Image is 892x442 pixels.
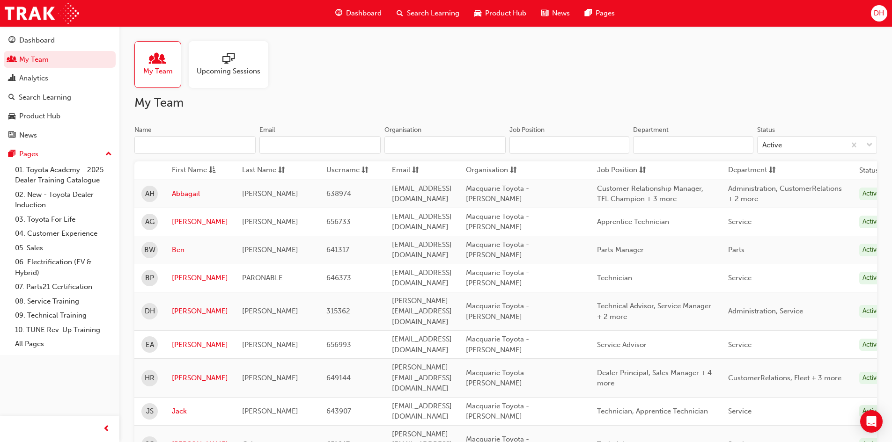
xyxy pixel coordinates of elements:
span: Macquarie Toyota - [PERSON_NAME] [466,212,529,232]
span: Parts Manager [597,246,644,254]
span: First Name [172,165,207,176]
a: Upcoming Sessions [189,41,276,88]
a: 10. TUNE Rev-Up Training [11,323,116,337]
input: Department [633,136,753,154]
div: Active [859,244,884,256]
a: 09. Technical Training [11,308,116,323]
span: Technical Advisor, Service Manager + 2 more [597,302,711,321]
span: Organisation [466,165,508,176]
span: Job Position [597,165,637,176]
span: Technician, Apprentice Technician [597,407,708,415]
span: Last Name [242,165,276,176]
div: Active [859,272,884,284]
span: BW [144,245,155,255]
button: First Nameasc-icon [172,165,223,176]
button: DashboardMy TeamAnalyticsSearch LearningProduct HubNews [4,30,116,145]
span: DH [145,306,155,317]
input: Email [259,136,381,154]
a: 02. New - Toyota Dealer Induction [11,188,116,212]
div: News [19,130,37,141]
span: car-icon [8,112,15,121]
input: Name [134,136,256,154]
a: Product Hub [4,108,116,125]
span: JS [146,406,154,417]
div: Pages [19,149,38,159]
span: Service [728,407,752,415]
span: prev-icon [103,423,110,435]
span: [EMAIL_ADDRESS][DOMAIN_NAME] [392,402,452,421]
span: sessionType_ONLINE_URL-icon [222,53,235,66]
span: 643907 [326,407,351,415]
span: HR [145,373,155,384]
span: [PERSON_NAME][EMAIL_ADDRESS][DOMAIN_NAME] [392,363,452,392]
a: All Pages [11,337,116,351]
span: sorting-icon [769,165,776,176]
a: 07. Parts21 Certification [11,280,116,294]
span: 315362 [326,307,350,315]
span: [EMAIL_ADDRESS][DOMAIN_NAME] [392,184,452,203]
span: Macquarie Toyota - [PERSON_NAME] [466,302,529,321]
a: [PERSON_NAME] [172,306,228,317]
img: Trak [5,3,79,24]
a: guage-iconDashboard [328,4,389,23]
span: Service [728,341,752,349]
div: Active [859,339,884,351]
div: Analytics [19,73,48,84]
div: Product Hub [19,111,60,122]
span: Technician [597,274,632,282]
span: search-icon [8,94,15,102]
span: 638974 [326,189,351,198]
span: [PERSON_NAME] [242,407,298,415]
div: Active [859,372,884,384]
input: Job Position [509,136,629,154]
a: search-iconSearch Learning [389,4,467,23]
span: [PERSON_NAME] [242,217,298,226]
div: Open Intercom Messenger [860,410,883,433]
a: Abbagail [172,188,228,199]
span: [PERSON_NAME] [242,374,298,382]
span: Macquarie Toyota - [PERSON_NAME] [466,402,529,421]
span: My Team [143,66,173,77]
span: AH [145,188,155,199]
span: CustomerRelations, Fleet + 3 more [728,374,841,382]
span: Customer Relationship Manager, TFL Champion + 3 more [597,184,703,203]
span: Department [728,165,767,176]
div: Name [134,125,152,135]
span: chart-icon [8,74,15,83]
span: Service [728,274,752,282]
h2: My Team [134,95,877,110]
span: sorting-icon [361,165,369,176]
span: [PERSON_NAME] [242,341,298,349]
div: Active [859,405,884,418]
a: [PERSON_NAME] [172,217,228,227]
span: [EMAIL_ADDRESS][DOMAIN_NAME] [392,268,452,288]
span: Parts [728,246,745,254]
div: Dashboard [19,35,55,46]
span: sorting-icon [412,165,419,176]
span: 656733 [326,217,351,226]
span: Administration, CustomerRelations + 2 more [728,184,842,203]
a: Search Learning [4,89,116,106]
span: EA [146,340,154,350]
button: Organisationsorting-icon [466,165,517,176]
span: people-icon [8,56,15,64]
span: pages-icon [585,7,592,19]
button: Last Namesorting-icon [242,165,294,176]
a: [PERSON_NAME] [172,273,228,283]
span: Service [728,217,752,226]
span: up-icon [105,148,112,160]
button: Pages [4,145,116,163]
span: [PERSON_NAME][EMAIL_ADDRESS][DOMAIN_NAME] [392,297,452,326]
span: Macquarie Toyota - [PERSON_NAME] [466,268,529,288]
span: AG [145,217,155,227]
span: Email [392,165,410,176]
span: guage-icon [8,36,15,45]
span: [PERSON_NAME] [242,189,298,198]
a: car-iconProduct Hub [467,4,534,23]
span: PARONABLE [242,274,283,282]
span: Pages [596,8,615,19]
span: [EMAIL_ADDRESS][DOMAIN_NAME] [392,335,452,354]
a: pages-iconPages [577,4,622,23]
span: Administration, Service [728,307,803,315]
